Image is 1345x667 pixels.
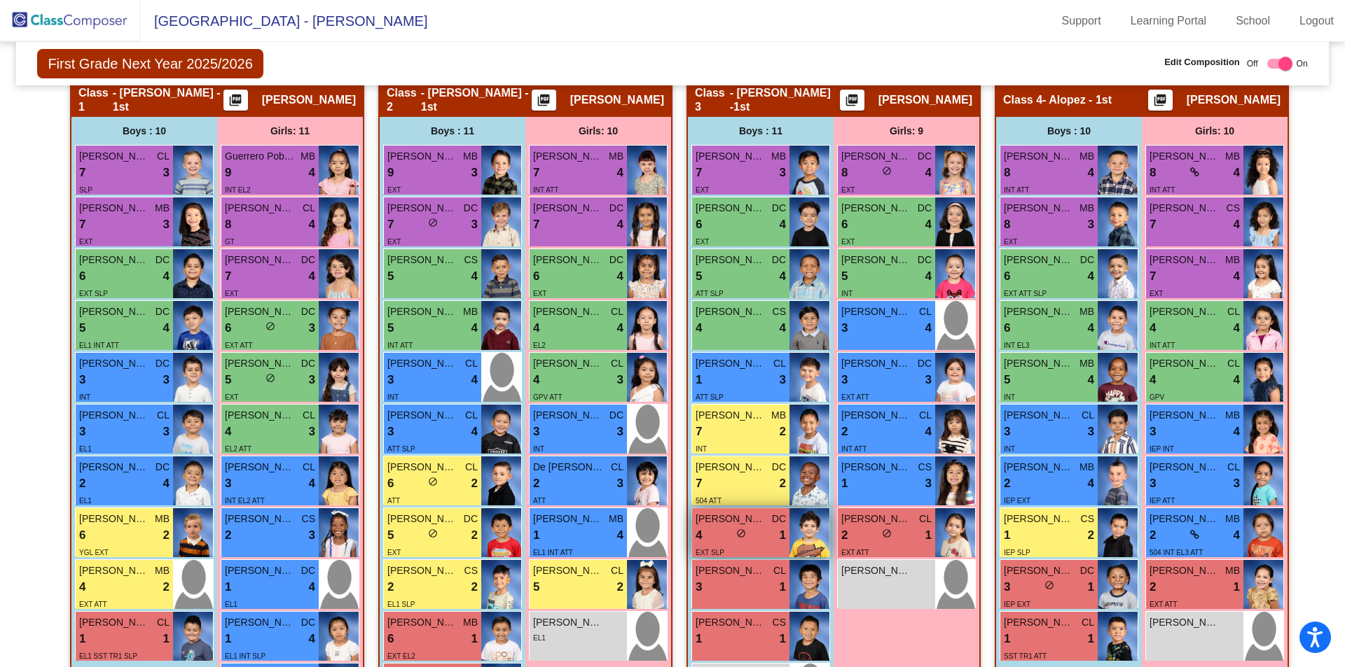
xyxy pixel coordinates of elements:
[617,319,623,337] span: 4
[772,460,786,475] span: DC
[156,460,170,475] span: DC
[1288,10,1345,32] a: Logout
[387,445,415,453] span: ATT SLP
[1150,253,1220,267] span: [PERSON_NAME]
[428,218,438,227] span: do_not_disturb_alt
[1150,319,1156,337] span: 4
[79,149,149,164] span: [PERSON_NAME]
[79,304,149,319] span: [PERSON_NAME]
[1042,93,1112,107] span: - Alopez - 1st
[780,371,786,389] span: 3
[387,460,457,475] span: [PERSON_NAME] Ace
[617,423,623,441] span: 3
[1088,216,1094,234] span: 3
[696,371,702,389] span: 1
[535,93,552,113] mat-icon: picture_as_pdf
[1142,117,1288,145] div: Girls: 10
[225,445,251,453] span: EL2 ATT
[696,267,702,286] span: 5
[918,149,932,164] span: DC
[533,423,539,441] span: 3
[37,49,263,78] span: First Grade Next Year 2025/2026
[533,445,544,453] span: INT
[1150,216,1156,234] span: 7
[113,86,223,114] span: - [PERSON_NAME] - 1st
[465,460,478,475] span: CL
[225,149,295,164] span: Guerrero Poblano Zoe
[1004,304,1074,319] span: [PERSON_NAME] [PERSON_NAME]
[1297,57,1308,70] span: On
[841,238,855,246] span: EXT
[471,371,478,389] span: 4
[1004,445,1015,453] span: INT
[696,319,702,337] span: 4
[533,393,563,401] span: GPV ATT
[533,319,539,337] span: 4
[841,445,867,453] span: INT ATT
[303,460,315,475] span: CL
[262,93,356,107] span: [PERSON_NAME]
[79,408,149,423] span: [PERSON_NAME]
[841,149,911,164] span: [PERSON_NAME] Lotus
[1080,201,1094,216] span: MB
[925,423,932,441] span: 4
[1004,356,1074,371] span: [PERSON_NAME]
[1088,371,1094,389] span: 4
[79,460,149,475] span: [PERSON_NAME]
[617,216,623,234] span: 4
[533,149,603,164] span: [PERSON_NAME]
[882,166,892,176] span: do_not_disturb_alt
[465,356,478,371] span: CL
[225,371,231,389] span: 5
[303,408,315,423] span: CL
[1080,253,1094,267] span: DC
[841,408,911,423] span: [PERSON_NAME]
[225,393,238,401] span: EXT
[696,423,702,441] span: 7
[387,267,394,286] span: 5
[79,423,85,441] span: 3
[688,117,834,145] div: Boys : 11
[1004,186,1029,194] span: INT ATT
[309,267,315,286] span: 4
[1234,423,1240,441] span: 4
[471,164,478,182] span: 3
[1004,253,1074,267] span: [PERSON_NAME]
[225,423,231,441] span: 4
[163,423,170,441] span: 3
[387,408,457,423] span: [PERSON_NAME]
[996,117,1142,145] div: Boys : 10
[1150,267,1156,286] span: 7
[609,201,623,216] span: DC
[79,186,92,194] span: SLP
[533,290,546,297] span: EXT
[309,216,315,234] span: 4
[841,393,869,401] span: EXT ATT
[525,117,671,145] div: Girls: 10
[265,373,275,383] span: do_not_disturb_alt
[617,371,623,389] span: 3
[1150,342,1175,349] span: INT ATT
[79,342,119,349] span: EL1 INT ATT
[225,290,238,297] span: EXT
[773,356,786,371] span: CL
[1150,201,1220,216] span: [PERSON_NAME]
[1234,371,1240,389] span: 4
[1080,304,1094,319] span: MB
[79,238,92,246] span: EXT
[1004,423,1010,441] span: 3
[1119,10,1218,32] a: Learning Portal
[696,290,724,297] span: ATT SLP
[609,149,623,164] span: MB
[464,201,478,216] span: DC
[780,423,786,441] span: 2
[533,253,603,267] span: [PERSON_NAME] [PERSON_NAME]
[925,371,932,389] span: 3
[696,393,724,401] span: ATT SLP
[301,356,315,371] span: DC
[1225,149,1240,164] span: MB
[611,356,623,371] span: CL
[1004,164,1010,182] span: 8
[696,238,709,246] span: EXT
[617,267,623,286] span: 4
